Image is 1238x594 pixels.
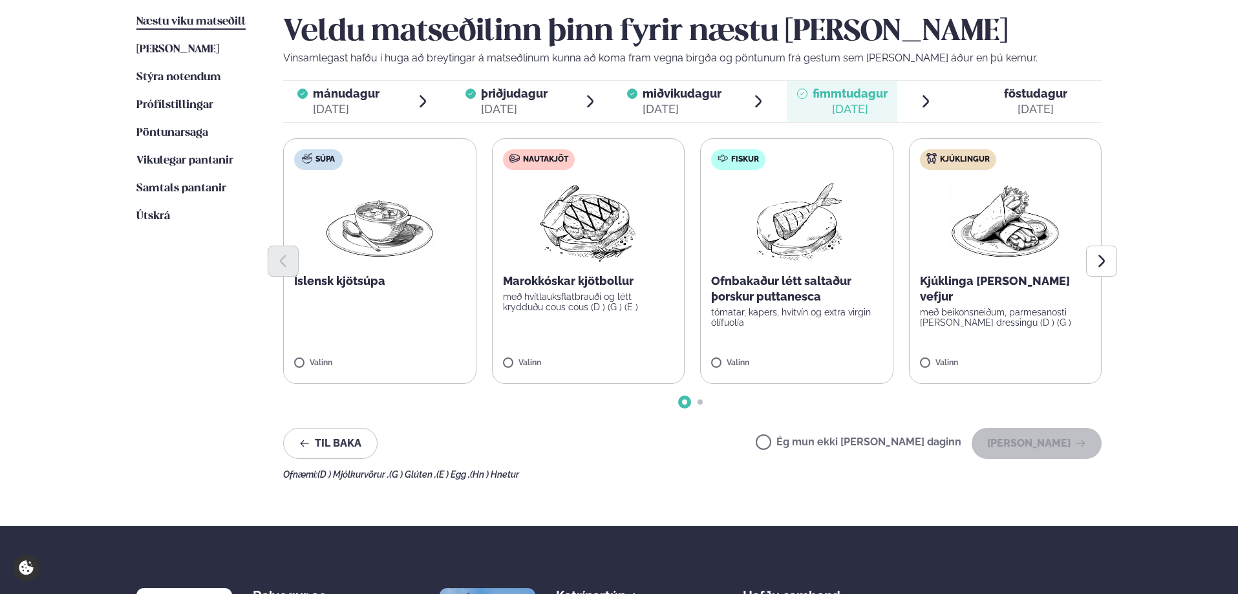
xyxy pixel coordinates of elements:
img: soup.svg [302,153,312,164]
span: (D ) Mjólkurvörur , [317,469,389,480]
span: Go to slide 2 [698,399,703,405]
a: Útskrá [136,209,170,224]
h2: Veldu matseðilinn þinn fyrir næstu [PERSON_NAME] [283,14,1102,50]
p: Íslensk kjötsúpa [294,273,465,289]
button: Til baka [283,428,378,459]
div: [DATE] [1004,101,1067,117]
a: Cookie settings [13,555,39,581]
span: Pöntunarsaga [136,127,208,138]
img: Soup.png [323,180,436,263]
span: mánudagur [313,87,379,100]
img: Beef-Meat.png [531,180,645,263]
span: Go to slide 1 [682,399,687,405]
span: (G ) Glúten , [389,469,436,480]
img: chicken.svg [926,153,937,164]
p: Vinsamlegast hafðu í huga að breytingar á matseðlinum kunna að koma fram vegna birgða og pöntunum... [283,50,1102,66]
span: miðvikudagur [643,87,721,100]
span: Nautakjöt [523,154,568,165]
span: (Hn ) Hnetur [470,469,519,480]
span: Útskrá [136,211,170,222]
span: þriðjudagur [481,87,548,100]
p: Marokkóskar kjötbollur [503,273,674,289]
span: Stýra notendum [136,72,221,83]
a: Prófílstillingar [136,98,213,113]
span: Vikulegar pantanir [136,155,233,166]
a: Næstu viku matseðill [136,14,246,30]
span: Samtals pantanir [136,183,226,194]
span: föstudagur [1004,87,1067,100]
a: Vikulegar pantanir [136,153,233,169]
p: tómatar, kapers, hvítvín og extra virgin ólífuolía [711,307,882,328]
a: Stýra notendum [136,70,221,85]
span: [PERSON_NAME] [136,44,219,55]
img: Wraps.png [948,180,1062,263]
img: beef.svg [509,153,520,164]
span: Prófílstillingar [136,100,213,111]
div: [DATE] [813,101,888,117]
p: Ofnbakaður létt saltaður þorskur puttanesca [711,273,882,304]
button: [PERSON_NAME] [972,428,1102,459]
a: Pöntunarsaga [136,125,208,141]
p: Kjúklinga [PERSON_NAME] vefjur [920,273,1091,304]
p: með beikonsneiðum, parmesanosti [PERSON_NAME] dressingu (D ) (G ) [920,307,1091,328]
a: [PERSON_NAME] [136,42,219,58]
a: Samtals pantanir [136,181,226,196]
button: Next slide [1086,246,1117,277]
span: Kjúklingur [940,154,990,165]
button: Previous slide [268,246,299,277]
div: Ofnæmi: [283,469,1102,480]
span: Súpa [315,154,335,165]
div: [DATE] [643,101,721,117]
span: (E ) Egg , [436,469,470,480]
span: fimmtudagur [813,87,888,100]
div: [DATE] [313,101,379,117]
div: [DATE] [481,101,548,117]
span: Fiskur [731,154,759,165]
p: með hvítlauksflatbrauði og létt krydduðu cous cous (D ) (G ) (E ) [503,292,674,312]
img: fish.svg [718,153,728,164]
span: Næstu viku matseðill [136,16,246,27]
img: Fish.png [740,180,854,263]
